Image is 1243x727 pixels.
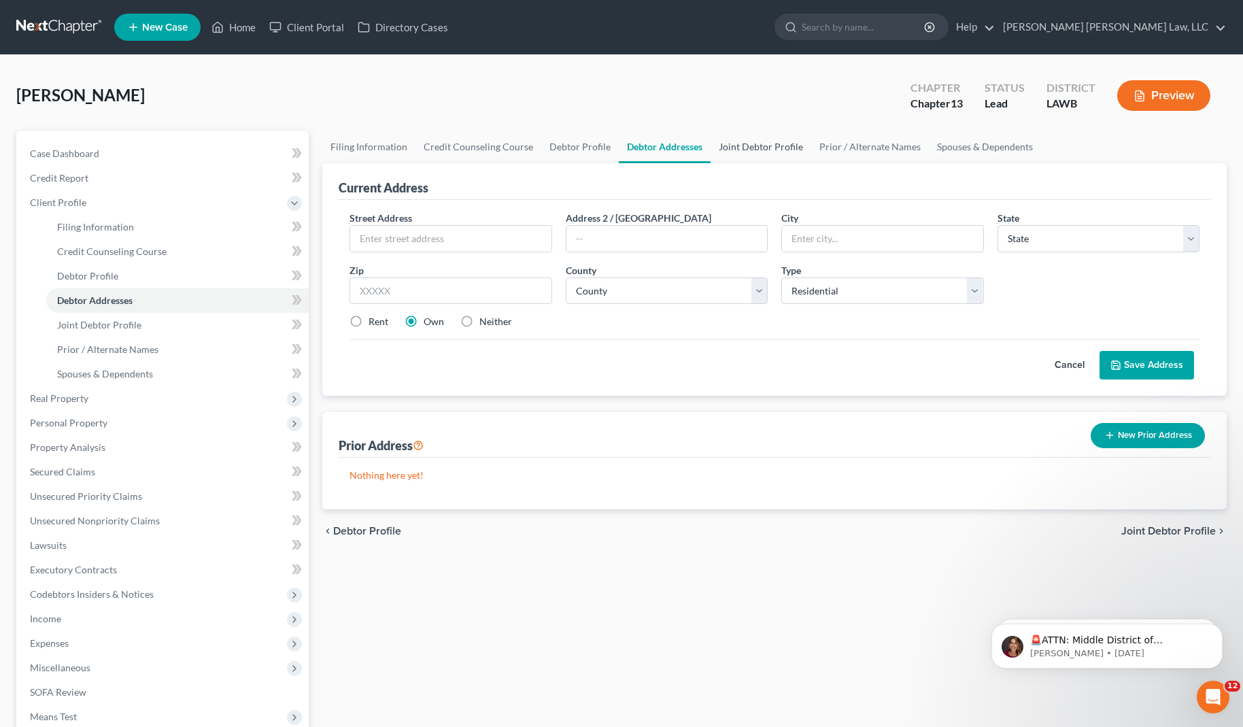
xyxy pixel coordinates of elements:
p: Nothing here yet! [350,469,1199,482]
a: Property Analysis [19,435,309,460]
div: Chapter [910,96,963,112]
a: Prior / Alternate Names [46,337,309,362]
iframe: Intercom live chat [1197,681,1229,713]
a: Debtor Addresses [46,288,309,313]
span: State [998,212,1019,224]
span: Codebtors Insiders & Notices [30,588,154,600]
a: Spouses & Dependents [46,362,309,386]
span: Secured Claims [30,466,95,477]
a: Unsecured Priority Claims [19,484,309,509]
a: Credit Report [19,166,309,190]
div: Lead [985,96,1025,112]
a: Directory Cases [351,15,455,39]
a: Filing Information [322,131,415,163]
span: Credit Counseling Course [57,246,167,257]
span: [PERSON_NAME] [16,85,145,105]
button: Joint Debtor Profile chevron_right [1121,526,1227,537]
label: Rent [369,315,388,328]
span: Expenses [30,637,69,649]
span: Income [30,613,61,624]
i: chevron_left [322,526,333,537]
span: Property Analysis [30,441,105,453]
a: Credit Counseling Course [46,239,309,264]
input: Enter city... [782,226,983,252]
button: New Prior Address [1091,423,1205,448]
button: Preview [1117,80,1210,111]
span: Unsecured Priority Claims [30,490,142,502]
a: Lawsuits [19,533,309,558]
a: Client Portal [262,15,351,39]
a: Joint Debtor Profile [711,131,811,163]
label: Own [424,315,444,328]
button: Save Address [1100,351,1194,379]
span: 12 [1225,681,1240,692]
button: Cancel [1040,352,1100,379]
span: City [781,212,798,224]
span: Spouses & Dependents [57,368,153,379]
a: SOFA Review [19,680,309,705]
span: Joint Debtor Profile [57,319,141,331]
a: Unsecured Nonpriority Claims [19,509,309,533]
span: New Case [142,22,188,33]
a: Joint Debtor Profile [46,313,309,337]
i: chevron_right [1216,526,1227,537]
span: County [566,265,596,276]
span: Prior / Alternate Names [57,343,158,355]
label: Type [781,263,801,277]
a: Filing Information [46,215,309,239]
span: Means Test [30,711,77,722]
span: Debtor Profile [57,270,118,282]
div: Chapter [910,80,963,96]
span: Debtor Addresses [57,294,133,306]
a: Spouses & Dependents [929,131,1041,163]
input: -- [566,226,768,252]
span: Unsecured Nonpriority Claims [30,515,160,526]
input: Search by name... [802,14,926,39]
a: [PERSON_NAME] [PERSON_NAME] Law, LLC [996,15,1226,39]
span: Debtor Profile [333,526,401,537]
div: District [1046,80,1095,96]
span: Joint Debtor Profile [1121,526,1216,537]
span: Personal Property [30,417,107,428]
a: Home [205,15,262,39]
span: Filing Information [57,221,134,233]
a: Help [949,15,995,39]
div: Current Address [339,180,428,196]
iframe: Intercom notifications message [971,595,1243,690]
button: chevron_left Debtor Profile [322,526,401,537]
input: Enter street address [350,226,551,252]
div: Prior Address [339,437,424,454]
div: Status [985,80,1025,96]
span: Executory Contracts [30,564,117,575]
span: 13 [951,97,963,109]
a: Debtor Profile [541,131,619,163]
a: Prior / Alternate Names [811,131,929,163]
a: Executory Contracts [19,558,309,582]
a: Secured Claims [19,460,309,484]
a: Credit Counseling Course [415,131,541,163]
a: Case Dashboard [19,141,309,166]
a: Debtor Addresses [619,131,711,163]
input: XXXXX [350,277,552,305]
span: Miscellaneous [30,662,90,673]
a: Debtor Profile [46,264,309,288]
span: Client Profile [30,197,86,208]
div: LAWB [1046,96,1095,112]
label: Address 2 / [GEOGRAPHIC_DATA] [566,211,711,225]
span: Lawsuits [30,539,67,551]
span: Zip [350,265,364,276]
span: Real Property [30,392,88,404]
span: Case Dashboard [30,148,99,159]
label: Neither [479,315,512,328]
span: Street Address [350,212,412,224]
span: SOFA Review [30,686,86,698]
span: Credit Report [30,172,88,184]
